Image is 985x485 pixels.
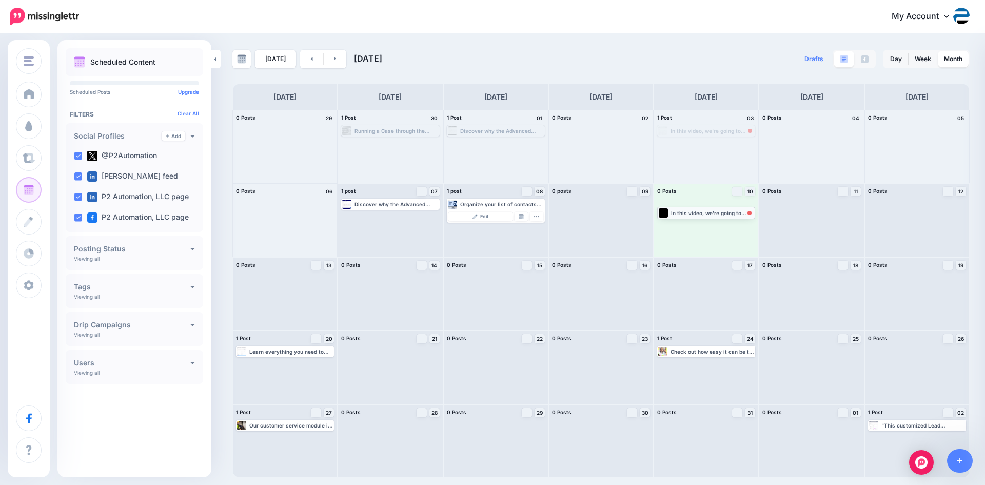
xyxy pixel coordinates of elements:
h4: [DATE] [379,91,402,103]
span: 12 [958,189,963,194]
img: pencil.png [472,214,478,219]
div: Learn everything you need to know about connecting your SharePoint files to Dynamics 365 and Powe... [249,348,333,355]
div: Our customer service module is designed to track and manage every customer issue to ensure that p... [249,422,333,429]
a: My Account [881,4,970,29]
a: 31 [745,408,755,417]
label: P2 Automation, LLC page [87,212,189,223]
div: Check out how easy it can be to manage all of your Project Tasks with a simple drag & drop using ... [671,348,754,355]
a: 27 [324,408,334,417]
span: 1 Post [657,335,672,341]
img: linkedin-square.png [87,192,97,202]
span: 0 Posts [657,188,677,194]
h4: Users [74,359,190,366]
img: calendar.png [74,56,85,68]
span: 0 Posts [552,335,572,341]
span: 1 Post [657,114,672,121]
span: 07 [431,189,438,194]
p: Viewing all [74,294,100,300]
p: Viewing all [74,256,100,262]
a: 26 [956,334,966,343]
span: 09 [642,189,648,194]
span: 18 [853,263,858,268]
span: 0 Posts [552,409,572,415]
a: 18 [851,261,861,270]
span: [DATE] [354,53,382,64]
span: 0 Posts [762,262,782,268]
img: twitter-square.png [87,151,97,161]
a: Drafts [798,50,830,68]
span: 0 Posts [762,409,782,415]
a: 20 [324,334,334,343]
span: 0 Posts [868,188,888,194]
span: 0 Posts [236,188,255,194]
img: calendar-grey-darker.png [237,54,246,64]
div: Discover why the Advanced Filters feature in Dynamics 365 can play a huge role in managing your l... [460,128,544,134]
span: 0 Posts [447,409,466,415]
span: 27 [326,410,332,415]
a: Clear All [178,110,199,117]
span: 22 [537,336,543,341]
span: 1 Post [236,335,251,341]
div: Open Intercom Messenger [909,450,934,475]
h4: [DATE] [589,91,613,103]
p: Scheduled Posts [70,89,199,94]
span: 16 [642,263,647,268]
a: 07 [429,187,440,196]
h4: Social Profiles [74,132,162,140]
span: 14 [431,263,437,268]
span: 08 [536,189,543,194]
span: 20 [326,336,332,341]
span: 21 [432,336,437,341]
div: "This customized Lead Qualification Process not only enhances our client's ability to manage lead... [881,422,965,429]
h4: [DATE] [273,91,297,103]
img: paragraph-boxed.png [840,55,848,63]
a: 24 [745,334,755,343]
span: 10 [747,189,753,194]
div: In this video, we're going to show you how we can use the Kanban Board by Inogic on a form in Dyn... [671,210,754,216]
a: Day [884,51,908,67]
label: P2 Automation, LLC page [87,192,189,202]
span: 0 Posts [762,188,782,194]
span: Edit [480,214,488,219]
span: 0 Posts [341,335,361,341]
h4: [DATE] [484,91,507,103]
img: facebook-square.png [87,212,97,223]
div: In this video, we're going to show you how we can use the Kanban Board by Inogic on a form in Dyn... [671,128,754,134]
span: 29 [537,410,543,415]
span: 0 Posts [236,114,255,121]
span: 0 Posts [552,262,572,268]
a: Month [938,51,969,67]
h4: 30 [429,113,440,123]
a: 22 [535,334,545,343]
a: 30 [640,408,650,417]
h4: Tags [74,283,190,290]
h4: 03 [745,113,755,123]
a: 17 [745,261,755,270]
a: 25 [851,334,861,343]
a: 01 [851,408,861,417]
span: 17 [747,263,753,268]
span: 13 [326,263,331,268]
span: 0 Posts [868,114,888,121]
span: 11 [854,189,858,194]
img: calendar-grey-darker.png [519,214,524,219]
div: Discover why the Advanced Filters feature in Dynamics 365 can play a huge role in managing your l... [354,201,438,207]
span: 1 post [341,188,356,194]
img: Missinglettr [10,8,79,25]
h4: [DATE] [800,91,823,103]
span: 0 Posts [341,409,361,415]
img: linkedin-square.png [87,171,97,182]
span: 28 [431,410,438,415]
a: 11 [851,187,861,196]
a: Edit [448,212,513,221]
span: 0 Posts [341,262,361,268]
span: 31 [747,410,753,415]
p: Scheduled Content [90,59,155,66]
span: 0 Posts [236,262,255,268]
span: 0 Posts [657,262,677,268]
label: [PERSON_NAME] feed [87,171,178,182]
h4: 05 [956,113,966,123]
span: 0 Posts [762,114,782,121]
h4: 06 [324,187,334,196]
span: 0 posts [552,188,572,194]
